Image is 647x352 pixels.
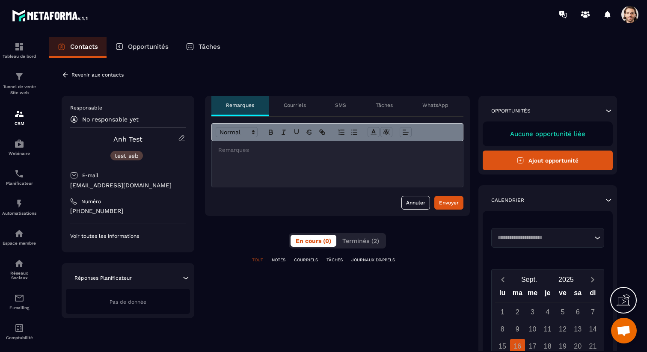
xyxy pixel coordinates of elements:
img: formation [14,41,24,52]
div: ma [510,287,525,302]
button: Open years overlay [548,272,585,287]
p: Comptabilité [2,335,36,340]
img: automations [14,228,24,239]
img: email [14,293,24,303]
p: Contacts [70,43,98,50]
p: CRM [2,121,36,126]
div: 1 [495,305,510,319]
p: WhatsApp [422,102,448,109]
div: Search for option [491,228,605,248]
div: di [585,287,600,302]
p: SMS [335,102,346,109]
div: 6 [570,305,585,319]
button: Ajout opportunité [483,151,613,170]
div: 12 [555,322,570,337]
p: Voir toutes les informations [70,233,186,240]
p: Espace membre [2,241,36,246]
img: formation [14,71,24,82]
p: Webinaire [2,151,36,156]
p: TOUT [252,257,263,263]
p: Revenir aux contacts [71,72,124,78]
div: 3 [525,305,540,319]
div: 5 [555,305,570,319]
img: automations [14,139,24,149]
div: 4 [540,305,555,319]
a: social-networksocial-networkRéseaux Sociaux [2,252,36,287]
img: accountant [14,323,24,333]
img: formation [14,109,24,119]
button: Envoyer [434,196,463,210]
div: 14 [585,322,600,337]
span: En cours (0) [296,237,331,244]
div: sa [570,287,585,302]
div: Ouvrir le chat [611,318,637,343]
img: automations [14,198,24,209]
button: Open months overlay [511,272,548,287]
img: social-network [14,258,24,269]
a: formationformationCRM [2,102,36,132]
p: Remarques [226,102,254,109]
button: Terminés (2) [337,235,384,247]
p: test seb [115,153,139,159]
p: Planificateur [2,181,36,186]
p: NOTES [272,257,285,263]
p: Tâches [199,43,220,50]
p: [PHONE_NUMBER] [70,207,186,215]
div: ve [555,287,570,302]
div: 10 [525,322,540,337]
div: 7 [585,305,600,319]
p: Tâches [376,102,393,109]
a: automationsautomationsWebinaire [2,132,36,162]
button: Previous month [495,274,511,285]
div: 11 [540,322,555,337]
a: schedulerschedulerPlanificateur [2,162,36,192]
a: formationformationTunnel de vente Site web [2,65,36,102]
a: Opportunités [107,37,177,58]
div: me [525,287,540,302]
span: Terminés (2) [342,237,379,244]
p: Réponses Planificateur [74,275,132,281]
p: Courriels [284,102,306,109]
div: lu [495,287,510,302]
p: Aucune opportunité liée [491,130,605,138]
p: COURRIELS [294,257,318,263]
p: Tunnel de vente Site web [2,84,36,96]
p: Opportunités [128,43,169,50]
p: JOURNAUX D'APPELS [351,257,395,263]
a: automationsautomationsAutomatisations [2,192,36,222]
button: En cours (0) [291,235,336,247]
a: automationsautomationsEspace membre [2,222,36,252]
a: Contacts [49,37,107,58]
p: Automatisations [2,211,36,216]
p: Responsable [70,104,186,111]
p: Tableau de bord [2,54,36,59]
p: [EMAIL_ADDRESS][DOMAIN_NAME] [70,181,186,189]
div: 13 [570,322,585,337]
div: 2 [510,305,525,319]
p: Réseaux Sociaux [2,271,36,280]
a: emailemailE-mailing [2,287,36,317]
img: scheduler [14,169,24,179]
input: Search for option [495,234,593,242]
div: Envoyer [439,198,459,207]
p: No responsable yet [82,116,139,123]
span: Pas de donnée [110,299,146,305]
p: E-mail [82,172,98,179]
p: TÂCHES [326,257,343,263]
div: 8 [495,322,510,337]
a: Tâches [177,37,229,58]
a: accountantaccountantComptabilité [2,317,36,346]
img: logo [12,8,89,23]
p: Calendrier [491,197,524,204]
div: je [540,287,555,302]
a: Anh Test [113,135,142,143]
div: 9 [510,322,525,337]
a: formationformationTableau de bord [2,35,36,65]
button: Next month [585,274,600,285]
p: Opportunités [491,107,531,114]
p: E-mailing [2,305,36,310]
button: Annuler [401,196,430,210]
p: Numéro [81,198,101,205]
